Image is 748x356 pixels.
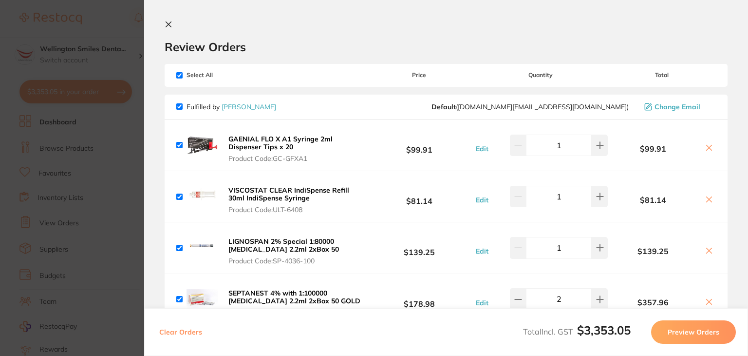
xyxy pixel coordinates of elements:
[225,237,365,265] button: LIGNOSPAN 2% Special 1:80000 [MEDICAL_DATA] 2.2ml 2xBox 50 Product Code:SP-4036-100
[225,135,365,163] button: GAENIAL FLO X A1 Syringe 2ml Dispenser Tips x 20 Product Code:GC-GFXA1
[187,284,218,315] img: Z2Q3aWY5ag
[225,186,365,214] button: VISCOSTAT CLEAR IndiSpense Refill 30ml IndiSpense Syringe Product Code:ULT-6408
[228,289,360,305] b: SEPTANEST 4% with 1:100000 [MEDICAL_DATA] 2.2ml 2xBox 50 GOLD
[365,136,473,154] b: $99.91
[473,72,608,79] span: Quantity
[608,196,698,204] b: $81.14
[187,130,218,161] img: ZHl5OXQxZg
[165,40,728,54] h2: Review Orders
[473,196,491,204] button: Edit
[228,257,362,265] span: Product Code: SP-4036-100
[156,320,205,344] button: Clear Orders
[523,327,631,336] span: Total Incl. GST
[225,289,365,317] button: SEPTANEST 4% with 1:100000 [MEDICAL_DATA] 2.2ml 2xBox 50 GOLD Product Code:SP-4090-100
[228,206,362,214] span: Product Code: ULT-6408
[577,323,631,337] b: $3,353.05
[473,144,491,153] button: Edit
[222,102,276,111] a: [PERSON_NAME]
[365,290,473,308] b: $178.98
[187,103,276,111] p: Fulfilled by
[651,320,736,344] button: Preview Orders
[365,239,473,257] b: $139.25
[365,188,473,206] b: $81.14
[187,181,218,212] img: cWM4ZXEwag
[228,186,349,202] b: VISCOSTAT CLEAR IndiSpense Refill 30ml IndiSpense Syringe
[431,102,456,111] b: Default
[473,298,491,307] button: Edit
[228,135,333,151] b: GAENIAL FLO X A1 Syringe 2ml Dispenser Tips x 20
[431,103,629,111] span: customer.care@henryschein.com.au
[608,298,698,307] b: $357.96
[228,237,339,254] b: LIGNOSPAN 2% Special 1:80000 [MEDICAL_DATA] 2.2ml 2xBox 50
[608,144,698,153] b: $99.91
[608,72,716,79] span: Total
[473,247,491,256] button: Edit
[228,155,362,162] span: Product Code: GC-GFXA1
[608,247,698,256] b: $139.25
[187,232,218,263] img: cjYwbnpjOA
[654,103,700,111] span: Change Email
[365,72,473,79] span: Price
[176,72,274,79] span: Select All
[641,102,716,111] button: Change Email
